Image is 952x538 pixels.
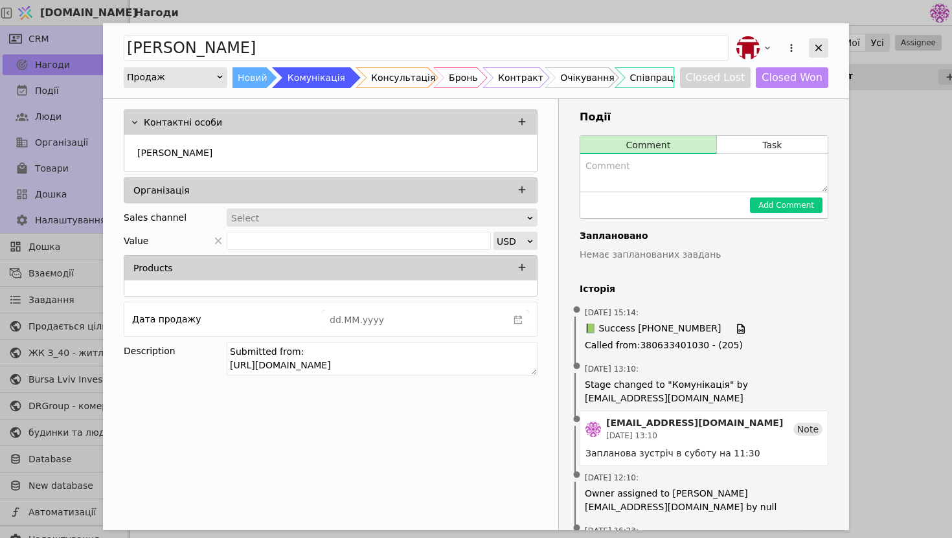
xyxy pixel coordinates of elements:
[124,232,148,250] span: Value
[231,209,525,227] div: Select
[127,68,216,86] div: Продаж
[571,403,584,436] span: •
[124,342,227,360] div: Description
[585,322,721,336] span: 📗 Success [PHONE_NUMBER]
[793,423,822,436] div: Note
[371,67,435,88] div: Консультація
[585,525,639,537] span: [DATE] 16:23 :
[750,197,822,213] button: Add Comment
[585,307,639,319] span: [DATE] 15:14 :
[585,472,639,484] span: [DATE] 12:10 :
[606,430,783,442] div: [DATE] 13:10
[736,36,760,60] img: bo
[124,208,187,227] div: Sales channel
[680,67,751,88] button: Closed Lost
[132,310,201,328] div: Дата продажу
[585,378,823,405] span: Stage changed to "Комунікація" by [EMAIL_ADDRESS][DOMAIN_NAME]
[497,232,526,251] div: USD
[585,421,601,437] img: de
[756,67,828,88] button: Closed Won
[560,67,614,88] div: Очікування
[571,294,584,327] span: •
[606,416,783,430] div: [EMAIL_ADDRESS][DOMAIN_NAME]
[227,342,538,375] textarea: Submitted from: [URL][DOMAIN_NAME]
[133,184,190,197] p: Організація
[585,487,823,514] span: Owner assigned to [PERSON_NAME][EMAIL_ADDRESS][DOMAIN_NAME] by null
[103,23,849,530] div: Add Opportunity
[717,136,828,154] button: Task
[238,67,267,88] div: Новий
[580,282,828,296] h4: Історія
[288,67,345,88] div: Комунікація
[580,109,828,125] h3: Події
[580,229,828,243] h4: Заплановано
[571,350,584,383] span: •
[133,262,172,275] p: Products
[137,146,212,160] p: [PERSON_NAME]
[585,339,823,352] span: Called from : 380633401030 - (205)
[323,311,508,329] input: dd.MM.yyyy
[498,67,543,88] div: Контракт
[571,459,584,492] span: •
[449,67,477,88] div: Бронь
[630,67,679,88] div: Співпраця
[580,248,828,262] p: Немає запланованих завдань
[514,315,523,324] svg: calender simple
[585,363,639,375] span: [DATE] 13:10 :
[585,447,822,460] div: Запланова зустріч в суботу на 11:30
[144,116,222,129] p: Контактні особи
[580,136,716,154] button: Comment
